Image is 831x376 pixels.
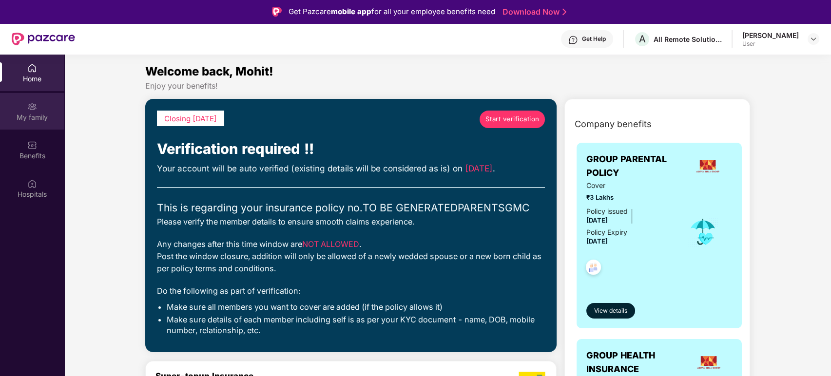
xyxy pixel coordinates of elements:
img: Stroke [562,7,566,17]
span: [DATE] [586,216,608,224]
img: New Pazcare Logo [12,33,75,45]
div: Verification required !! [157,138,545,160]
li: Make sure all members you want to cover are added (if the policy allows it) [167,302,545,312]
img: svg+xml;base64,PHN2ZyB4bWxucz0iaHR0cDovL3d3dy53My5vcmcvMjAwMC9zdmciIHdpZHRoPSI0OC45NDMiIGhlaWdodD... [581,257,605,281]
div: [PERSON_NAME] [742,31,799,40]
div: Policy Expiry [586,227,627,238]
div: Please verify the member details to ensure smooth claims experience. [157,216,545,228]
div: Enjoy your benefits! [145,81,751,91]
div: This is regarding your insurance policy no. TO BE GENERATEDPARENTSGMC [157,200,545,216]
div: Any changes after this time window are . Post the window closure, addition will only be allowed o... [157,238,545,275]
img: svg+xml;base64,PHN2ZyBpZD0iRHJvcGRvd24tMzJ4MzIiIHhtbG5zPSJodHRwOi8vd3d3LnczLm9yZy8yMDAwL3N2ZyIgd2... [810,35,817,43]
img: Logo [272,7,282,17]
span: [DATE] [586,237,608,245]
img: svg+xml;base64,PHN2ZyBpZD0iSG9zcGl0YWxzIiB4bWxucz0iaHR0cDovL3d3dy53My5vcmcvMjAwMC9zdmciIHdpZHRoPS... [27,179,37,188]
div: Your account will be auto verified (existing details will be considered as is) on . [157,162,545,175]
span: A [639,33,646,45]
div: Get Help [582,35,606,43]
span: Closing [DATE] [164,114,217,123]
li: Make sure details of each member including self is as per your KYC document - name, DOB, mobile n... [167,315,545,336]
div: All Remote Solutions Private Limited [654,35,722,44]
img: insurerLogo [696,349,722,376]
strong: mobile app [331,7,371,16]
a: Start verification [480,111,545,128]
img: insurerLogo [695,153,721,179]
span: NOT ALLOWED [302,239,359,249]
div: Policy issued [586,206,628,217]
img: svg+xml;base64,PHN2ZyB3aWR0aD0iMjAiIGhlaWdodD0iMjAiIHZpZXdCb3g9IjAgMCAyMCAyMCIgZmlsbD0ibm9uZSIgeG... [27,102,37,112]
span: Cover [586,180,674,191]
span: GROUP PARENTAL POLICY [586,152,683,180]
span: [DATE] [465,163,493,173]
span: View details [594,306,627,316]
img: svg+xml;base64,PHN2ZyBpZD0iSG9tZSIgeG1sbnM9Imh0dHA6Ly93d3cudzMub3JnLzIwMDAvc3ZnIiB3aWR0aD0iMjAiIG... [27,63,37,73]
button: View details [586,303,635,319]
div: Do the following as part of verification: [157,285,545,297]
div: Get Pazcare for all your employee benefits need [289,6,495,18]
span: Company benefits [575,117,652,131]
span: ₹3 Lakhs [586,192,674,203]
img: svg+xml;base64,PHN2ZyBpZD0iSGVscC0zMngzMiIgeG1sbnM9Imh0dHA6Ly93d3cudzMub3JnLzIwMDAvc3ZnIiB3aWR0aD... [568,35,578,45]
span: Welcome back, Mohit! [145,64,273,78]
div: User [742,40,799,48]
a: Download Now [502,7,563,17]
span: Start verification [485,114,540,124]
img: svg+xml;base64,PHN2ZyBpZD0iQmVuZWZpdHMiIHhtbG5zPSJodHRwOi8vd3d3LnczLm9yZy8yMDAwL3N2ZyIgd2lkdGg9Ij... [27,140,37,150]
img: icon [687,216,719,248]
